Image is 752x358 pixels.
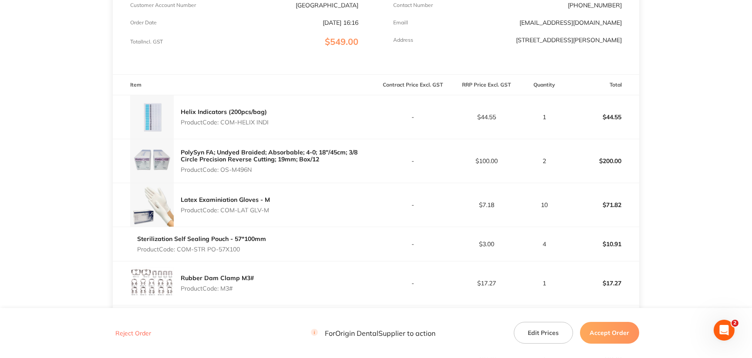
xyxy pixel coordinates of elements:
[376,114,449,120] p: -
[130,95,174,139] img: eDh5MTBsbw
[519,19,622,27] a: [EMAIL_ADDRESS][DOMAIN_NAME]
[130,39,163,45] p: Total Incl. GST
[130,20,157,26] p: Order Date
[524,157,565,164] p: 2
[714,320,735,341] iframe: Intercom live chat
[130,183,174,227] img: MjE3MTh4aA
[566,194,639,215] p: $71.82
[325,36,358,47] span: $549.00
[566,234,639,254] p: $10.91
[376,157,449,164] p: -
[113,329,154,337] button: Reject Order
[580,322,639,344] button: Accept Order
[450,75,523,95] th: RRP Price Excl. GST
[296,2,358,9] p: [GEOGRAPHIC_DATA]
[130,261,174,305] img: bW5tZDlqZQ
[137,235,266,243] a: Sterilization Self Sealing Pouch - 57*100mm
[137,246,266,253] p: Product Code: COM-STR PO-57X100
[524,241,565,248] p: 4
[323,19,358,26] p: [DATE] 16:16
[566,151,639,171] p: $200.00
[524,201,565,208] p: 10
[181,196,270,204] a: Latex Examiniation Gloves - M
[393,20,408,26] p: Emaill
[181,166,376,173] p: Product Code: OS-M496N
[113,75,376,95] th: Item
[181,108,267,116] a: Helix Indicators (200pcs/bag)
[524,114,565,120] p: 1
[181,119,269,126] p: Product Code: COM-HELIX INDI
[311,329,435,337] p: For Origin Dental Supplier to action
[450,280,523,287] p: $17.27
[376,280,449,287] p: -
[376,201,449,208] p: -
[568,2,622,9] p: [PHONE_NUMBER]
[523,75,566,95] th: Quantity
[181,274,254,282] a: Rubber Dam Clamp M3#
[450,114,523,120] p: $44.55
[450,157,523,164] p: $100.00
[130,2,196,8] p: Customer Account Number
[450,241,523,248] p: $3.00
[514,322,573,344] button: Edit Prices
[732,320,739,327] span: 2
[181,148,357,163] a: PolySyn FA; Undyed Braided; Absorbable; 4-0; 18″/45cm; 3/8 Circle Precision Reverse Cutting; 19mm...
[566,273,639,294] p: $17.27
[393,2,433,8] p: Contact Number
[566,107,639,127] p: $44.55
[376,75,449,95] th: Contract Price Excl. GST
[524,280,565,287] p: 1
[181,207,270,214] p: Product Code: COM-LAT GLV-M
[393,37,413,43] p: Address
[181,285,254,292] p: Product Code: M3#
[450,201,523,208] p: $7.18
[376,241,449,248] p: -
[130,139,174,183] img: cHFjZ2pkdg
[516,37,622,43] p: [STREET_ADDRESS][PERSON_NAME]
[566,75,639,95] th: Total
